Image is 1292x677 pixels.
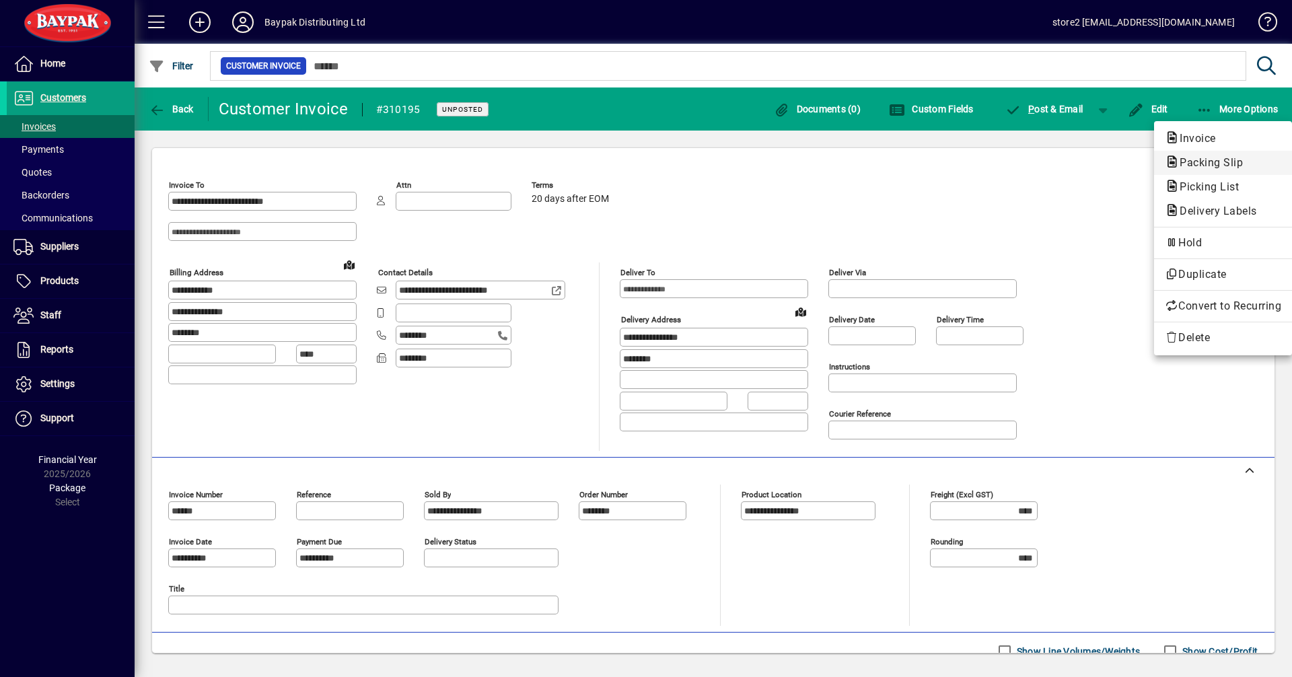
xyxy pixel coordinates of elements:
[1165,180,1246,193] span: Picking List
[1165,298,1281,314] span: Convert to Recurring
[1165,132,1223,145] span: Invoice
[1165,235,1281,251] span: Hold
[1165,156,1250,169] span: Packing Slip
[1165,330,1281,346] span: Delete
[1165,266,1281,283] span: Duplicate
[1165,205,1264,217] span: Delivery Labels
